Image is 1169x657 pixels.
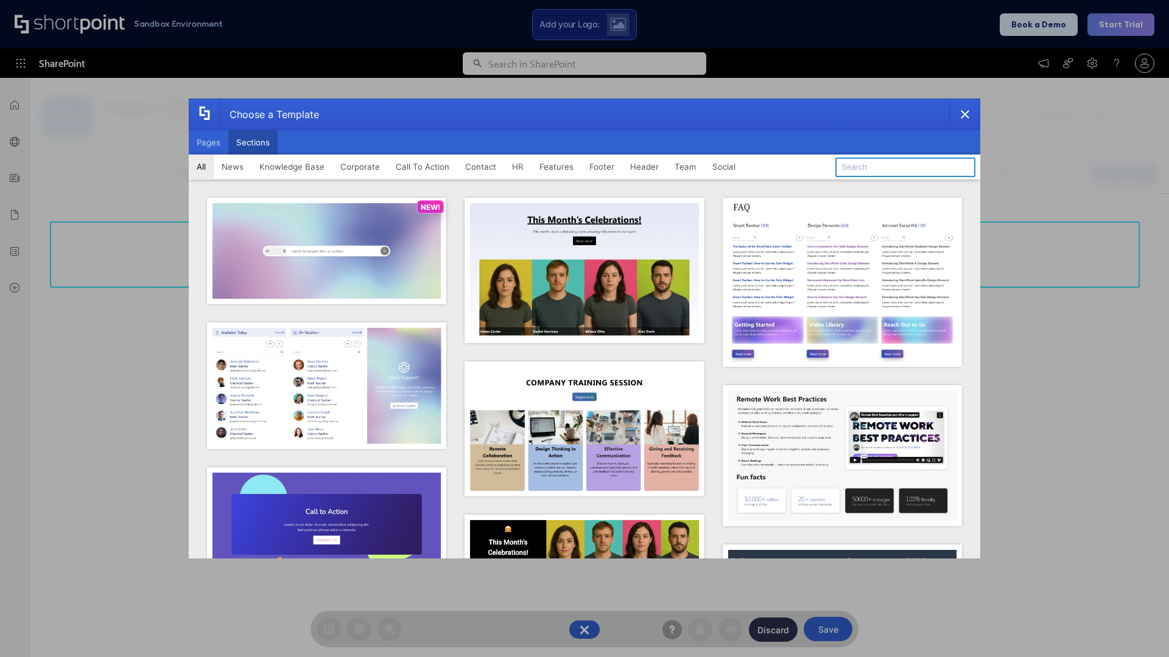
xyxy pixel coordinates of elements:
[622,155,667,179] button: Header
[504,155,532,179] button: HR
[228,130,278,155] button: Sections
[251,155,332,179] button: Knowledge Base
[457,155,504,179] button: Contact
[220,99,319,130] div: Choose a Template
[421,203,440,212] p: NEW!
[835,158,975,177] input: Search
[1108,599,1169,657] iframe: Chat Widget
[189,130,228,155] button: Pages
[332,155,388,179] button: Corporate
[388,155,457,179] button: Call To Action
[581,155,622,179] button: Footer
[189,155,214,179] button: All
[704,155,743,179] button: Social
[532,155,581,179] button: Features
[667,155,704,179] button: Team
[189,99,980,558] div: template selector
[214,155,251,179] button: News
